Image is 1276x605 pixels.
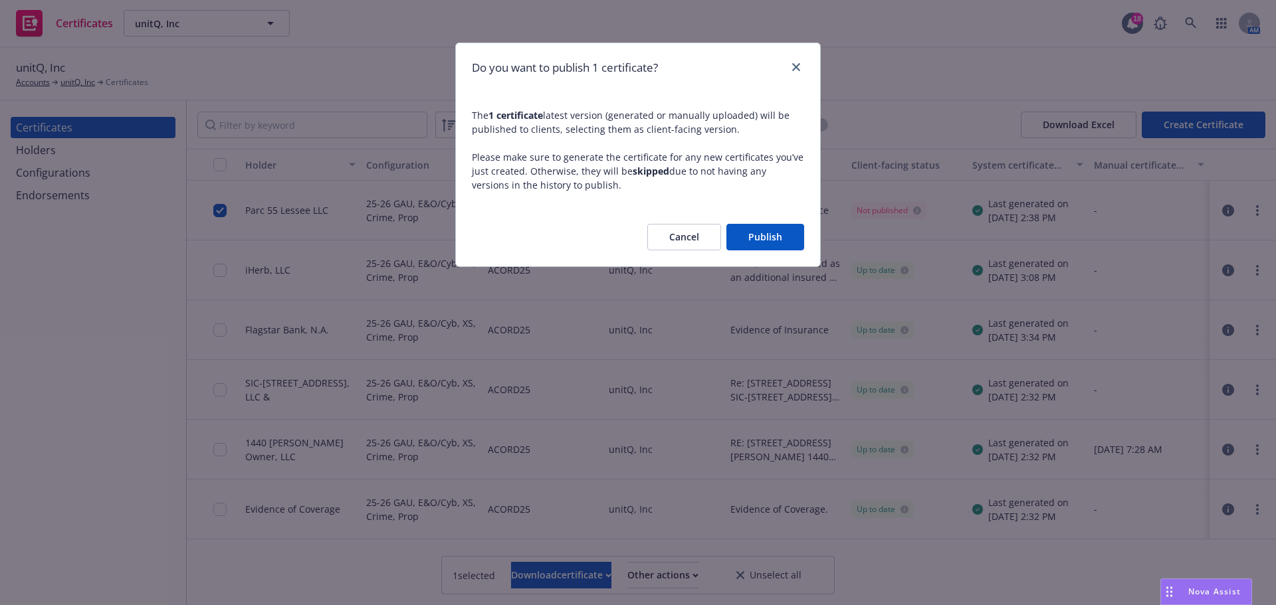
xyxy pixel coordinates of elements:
p: The latest version (generated or manually uploaded) will be published to clients, selecting them ... [472,108,804,136]
a: close [788,59,804,75]
b: 1 certificate [488,109,543,122]
button: Publish [726,224,804,250]
div: Drag to move [1161,579,1178,604]
p: Please make sure to generate the certificate for any new certificates you’ve just created. Otherw... [472,150,804,192]
span: Nova Assist [1188,586,1241,597]
b: skipped [633,165,669,177]
button: Cancel [647,224,721,250]
button: Nova Assist [1160,578,1252,605]
h1: Do you want to publish 1 certificate? [472,59,658,76]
